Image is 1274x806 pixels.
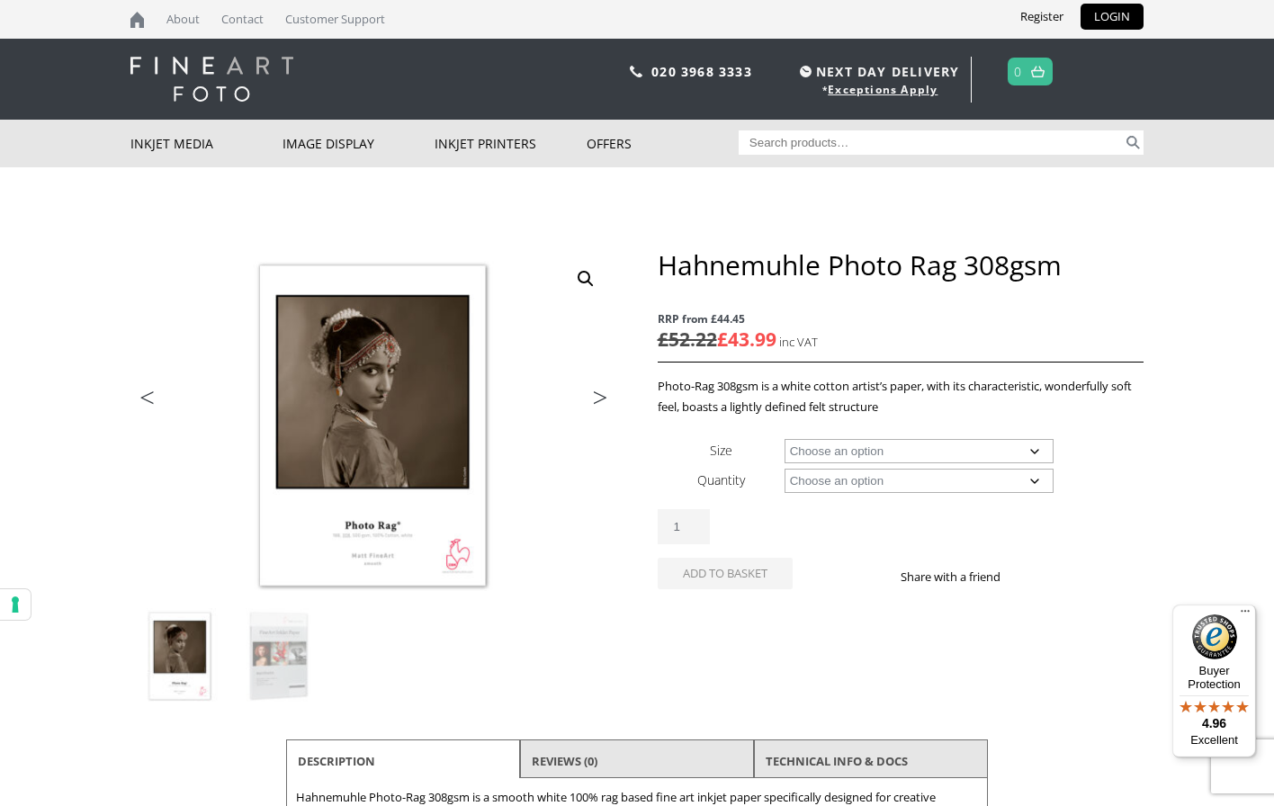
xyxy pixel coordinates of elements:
a: View full-screen image gallery [570,263,602,295]
p: Photo-Rag 308gsm is a white cotton artist’s paper, with its characteristic, wonderfully soft feel... [658,376,1144,417]
p: Buyer Protection [1172,664,1256,691]
a: 020 3968 3333 [651,63,752,80]
p: Share with a friend [901,567,1022,587]
label: Size [710,442,732,459]
img: email sharing button [1065,569,1080,584]
img: twitter sharing button [1044,569,1058,584]
img: time.svg [800,66,812,77]
a: Inkjet Media [130,120,283,167]
a: Register [1007,4,1077,30]
button: Trusted Shops TrustmarkBuyer Protection4.96Excellent [1172,604,1256,757]
img: facebook sharing button [1022,569,1036,584]
p: Excellent [1172,733,1256,748]
a: TECHNICAL INFO & DOCS [766,745,908,777]
a: LOGIN [1081,4,1144,30]
a: 0 [1014,58,1022,85]
a: Inkjet Printers [435,120,587,167]
span: 4.96 [1202,716,1226,730]
h1: Hahnemuhle Photo Rag 308gsm [658,248,1144,282]
a: Reviews (0) [532,745,597,777]
a: Exceptions Apply [828,82,938,97]
a: Offers [587,120,739,167]
button: Menu [1234,604,1256,626]
button: Add to basket [658,558,793,589]
img: logo-white.svg [130,57,293,102]
bdi: 52.22 [658,327,717,352]
a: Description [298,745,375,777]
img: phone.svg [630,66,642,77]
a: Image Display [283,120,435,167]
span: RRP from £44.45 [658,309,1144,329]
input: Search products… [739,130,1124,155]
label: Quantity [697,471,745,488]
span: £ [658,327,668,352]
img: Hahnemuhle Photo Rag 308gsm [131,608,229,705]
img: basket.svg [1031,66,1045,77]
button: Search [1123,130,1144,155]
span: NEXT DAY DELIVERY [795,61,959,82]
img: Trusted Shops Trustmark [1192,614,1237,659]
span: £ [717,327,728,352]
input: Product quantity [658,509,710,544]
img: Hahnemuhle Photo Rag 308gsm - Image 2 [230,608,327,705]
bdi: 43.99 [717,327,776,352]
